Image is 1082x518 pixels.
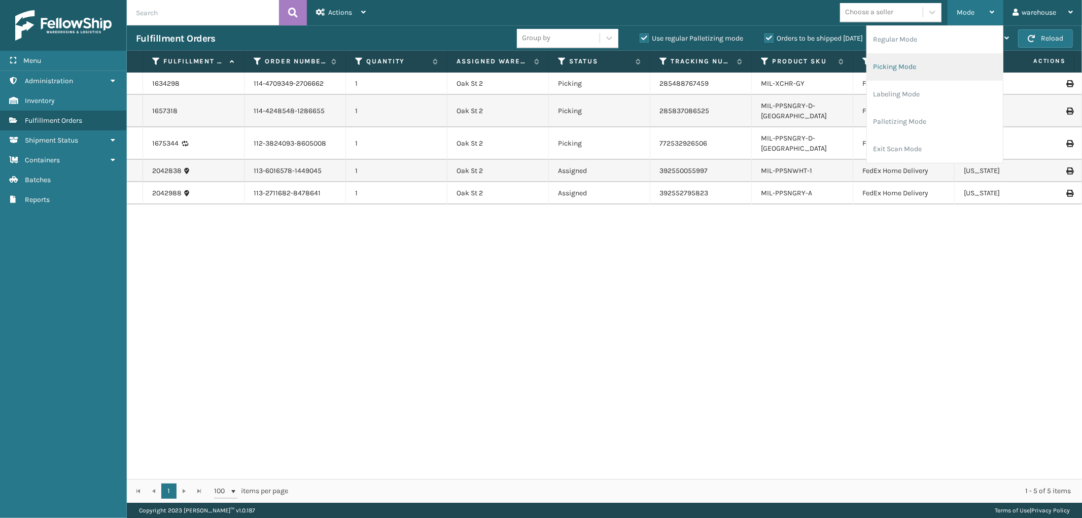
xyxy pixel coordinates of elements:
a: 392552795823 [659,189,708,197]
span: Containers [25,156,60,164]
td: 1 [346,95,447,127]
span: Batches [25,176,51,184]
td: 114-4248548-1286655 [245,95,346,127]
td: FedEx Home Delivery [853,95,955,127]
a: 285837086525 [659,107,709,115]
label: Status [569,57,631,66]
td: [US_STATE] [955,73,1056,95]
li: Palletizing Mode [867,108,1003,135]
a: 2042988 [152,188,182,198]
a: 772532926506 [659,139,707,148]
i: Print Label [1066,140,1072,147]
span: Inventory [25,96,55,105]
td: Picking [549,73,650,95]
a: 1675344 [152,139,179,149]
td: Oak St 2 [447,127,549,160]
td: Oak St 2 [447,160,549,182]
div: 1 - 5 of 5 items [302,486,1071,496]
a: Terms of Use [995,507,1030,514]
label: Order Number [265,57,326,66]
td: Picking [549,127,650,160]
td: [US_STATE] [955,127,1056,160]
label: Orders to be shipped [DATE] [764,34,863,43]
td: Picking [549,95,650,127]
a: MIL-PPSNGRY-A [761,189,812,197]
li: Exit Scan Mode [867,135,1003,163]
td: FedEx Home Delivery [853,182,955,204]
td: [US_STATE] [955,95,1056,127]
label: Tracking Number [671,57,732,66]
td: FedEx Home Delivery [853,160,955,182]
a: 2042838 [152,166,182,176]
td: Oak St 2 [447,73,549,95]
span: Actions [1001,53,1072,70]
div: Group by [522,33,550,44]
li: Labeling Mode [867,81,1003,108]
td: 1 [346,182,447,204]
td: Assigned [549,182,650,204]
label: Quantity [366,57,428,66]
td: [US_STATE] [955,160,1056,182]
td: FedEx Home Delivery [853,73,955,95]
p: Copyright 2023 [PERSON_NAME]™ v 1.0.187 [139,503,255,518]
i: Print Label [1066,108,1072,115]
td: 113-6016578-1449045 [245,160,346,182]
li: Picking Mode [867,53,1003,81]
span: 100 [214,486,229,496]
span: Mode [957,8,974,17]
span: Reports [25,195,50,204]
i: Print Label [1066,167,1072,175]
td: Assigned [549,160,650,182]
label: Use regular Palletizing mode [640,34,743,43]
td: FedEx Home Delivery [853,127,955,160]
h3: Fulfillment Orders [136,32,215,45]
td: Oak St 2 [447,182,549,204]
span: Shipment Status [25,136,78,145]
a: MIL-PPSNGRY-D-[GEOGRAPHIC_DATA] [761,134,827,153]
label: Product SKU [772,57,833,66]
span: Actions [328,8,352,17]
a: MIL-PPSNGRY-D-[GEOGRAPHIC_DATA] [761,101,827,120]
a: Privacy Policy [1031,507,1070,514]
td: 1 [346,73,447,95]
label: Fulfillment Order Id [163,57,225,66]
a: MIL-XCHR-GY [761,79,805,88]
i: Print Label [1066,80,1072,87]
span: Administration [25,77,73,85]
a: 1634298 [152,79,180,89]
i: Print Label [1066,190,1072,197]
a: MIL-PPSNWHT-1 [761,166,812,175]
label: Assigned Warehouse [457,57,529,66]
span: Menu [23,56,41,65]
div: | [995,503,1070,518]
a: 285488767459 [659,79,709,88]
a: 392550055997 [659,166,708,175]
td: 114-4709349-2706662 [245,73,346,95]
td: 112-3824093-8605008 [245,127,346,160]
td: 1 [346,127,447,160]
img: logo [15,10,112,41]
span: items per page [214,484,288,499]
a: 1657318 [152,106,178,116]
div: Choose a seller [845,7,893,18]
li: Regular Mode [867,26,1003,53]
button: Reload [1018,29,1073,48]
td: Oak St 2 [447,95,549,127]
a: 1 [161,484,177,499]
span: Fulfillment Orders [25,116,82,125]
td: [US_STATE] [955,182,1056,204]
td: 113-2711682-8478641 [245,182,346,204]
td: 1 [346,160,447,182]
